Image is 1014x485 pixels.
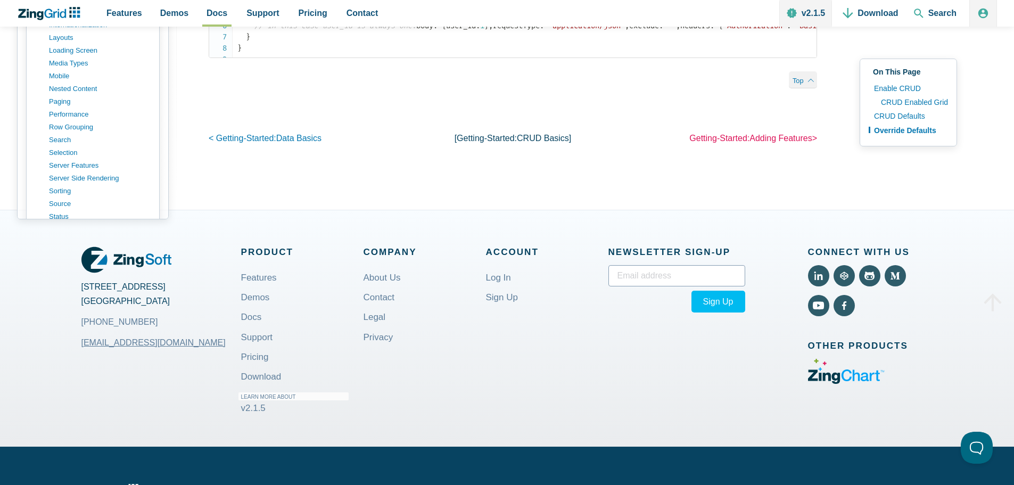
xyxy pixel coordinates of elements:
iframe: Toggle Customer Support [961,432,993,464]
span: Connect With Us [808,244,933,260]
address: [STREET_ADDRESS] [GEOGRAPHIC_DATA] [81,280,241,330]
a: paging [49,95,151,108]
span: // in this case user_id is always one. [254,21,416,30]
span: adding features [749,134,812,143]
a: Log In [486,265,511,290]
span: , [625,21,629,30]
a: Download [241,364,282,389]
a: Sign Up [486,285,518,310]
span: : [787,21,791,30]
span: data basics [276,134,321,143]
a: CRUD Defaults [869,109,948,123]
span: Account [486,244,608,260]
input: Email address [608,265,745,286]
span: Support [246,6,279,20]
span: { [719,21,723,30]
a: getting-started:adding features> [689,134,817,143]
span: v2.1.5 [241,403,266,413]
a: layouts [49,31,151,44]
span: Pricing [299,6,327,20]
span: : [659,21,663,30]
span: Demos [160,6,188,20]
a: About Us [364,265,401,290]
a: Learn More About v2.1.5 [241,384,351,421]
span: 1 [480,21,484,30]
a: Docs [241,305,262,330]
span: Company [364,244,486,260]
a: Pricing [241,344,269,369]
a: < getting-started:data basics [209,134,321,143]
a: status [49,210,151,223]
span: { [442,21,446,30]
a: CRUD Enabled Grid [876,95,948,109]
span: : [540,21,544,30]
span: : [476,21,480,30]
a: Demos [241,285,270,310]
span: "Basic super-secrete-key" [795,21,902,30]
a: search [49,134,151,146]
a: View LinkedIn (External) [808,265,829,286]
a: ZingGrid Logo [81,244,171,275]
a: ZingChart Logo. Click to return to the homepage [17,7,86,20]
a: Legal [364,305,386,330]
p: [getting-started: ] [411,131,614,145]
a: Contact [364,285,395,310]
span: Docs [207,6,227,20]
a: Visit ZingChart (External) [808,376,885,385]
span: CRUD basics [517,134,569,143]
span: } [484,21,489,30]
a: View Code Pen (External) [834,265,855,286]
a: View Medium (External) [885,265,906,286]
a: media types [49,57,151,70]
a: [EMAIL_ADDRESS][DOMAIN_NAME] [81,330,226,355]
a: mobile [49,70,151,83]
span: } [246,32,250,42]
a: Override Defaults [869,124,948,137]
span: Newsletter Sign‑up [608,244,745,260]
a: performance [49,108,151,121]
a: server side rendering [49,172,151,185]
a: loading screen [49,44,151,57]
span: : [710,21,714,30]
span: , [676,21,680,30]
span: "Authorization" [723,21,787,30]
span: Contact [347,6,378,20]
a: source [49,198,151,210]
a: Features [241,265,277,290]
a: View Github (External) [859,265,880,286]
a: nested content [49,83,151,95]
a: sorting [49,185,151,198]
a: View YouTube (External) [808,295,829,316]
a: Support [241,325,273,350]
span: Other Products [808,338,933,354]
span: Features [106,6,142,20]
a: Enable CRUD [869,81,948,95]
a: Privacy [364,325,393,350]
a: server features [49,159,151,172]
a: row grouping [49,121,151,134]
button: Sign Up [691,291,745,313]
a: View Facebook (External) [834,295,855,316]
a: selection [49,146,151,159]
span: 'application/json' [548,21,625,30]
span: : [433,21,438,30]
span: } [237,44,242,53]
span: '' [667,21,676,30]
span: Product [241,244,364,260]
span: , [489,21,493,30]
small: Learn More About [238,392,349,400]
a: [PHONE_NUMBER] [81,315,158,329]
